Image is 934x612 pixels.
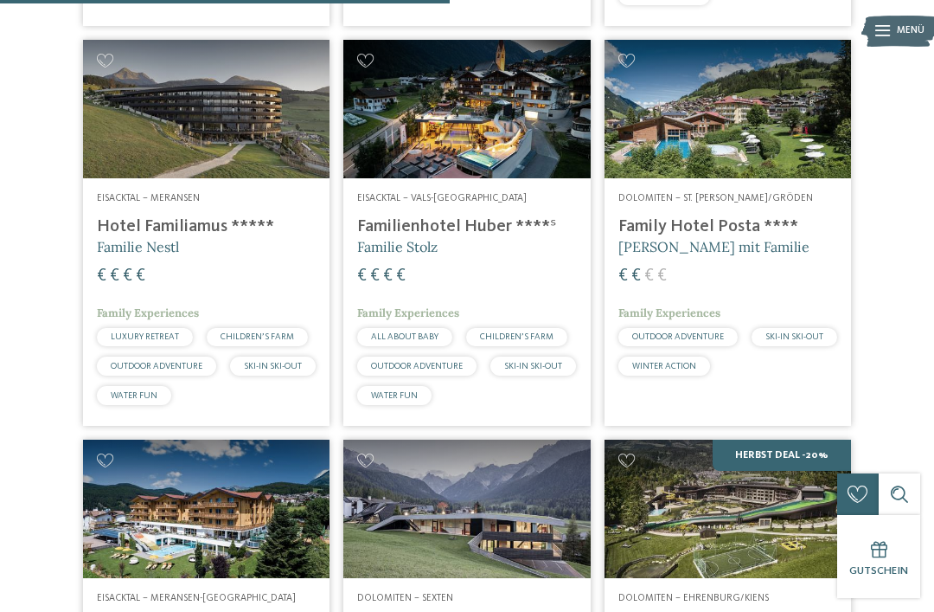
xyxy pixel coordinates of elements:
[605,440,851,578] img: Familienhotels gesucht? Hier findet ihr die besten!
[631,267,641,285] span: €
[357,238,438,255] span: Familie Stolz
[97,193,200,203] span: Eisacktal – Meransen
[618,267,628,285] span: €
[136,267,145,285] span: €
[632,362,696,370] span: WINTER ACTION
[383,267,393,285] span: €
[111,391,157,400] span: WATER FUN
[371,391,418,400] span: WATER FUN
[504,362,562,370] span: SKI-IN SKI-OUT
[83,40,329,178] img: Familienhotels gesucht? Hier findet ihr die besten!
[849,565,908,577] span: Gutschein
[83,40,329,426] a: Familienhotels gesucht? Hier findet ihr die besten! Eisacktal – Meransen Hotel Familiamus ***** F...
[618,193,813,203] span: Dolomiten – St. [PERSON_NAME]/Gröden
[357,267,367,285] span: €
[357,193,527,203] span: Eisacktal – Vals-[GEOGRAPHIC_DATA]
[605,40,851,178] img: Familienhotels gesucht? Hier findet ihr die besten!
[244,362,302,370] span: SKI-IN SKI-OUT
[221,332,294,341] span: CHILDREN’S FARM
[396,267,406,285] span: €
[371,362,463,370] span: OUTDOOR ADVENTURE
[357,216,576,237] h4: Familienhotel Huber ****ˢ
[644,267,654,285] span: €
[765,332,823,341] span: SKI-IN SKI-OUT
[618,593,769,603] span: Dolomiten – Ehrenburg/Kiens
[357,593,453,603] span: Dolomiten – Sexten
[343,40,590,426] a: Familienhotels gesucht? Hier findet ihr die besten! Eisacktal – Vals-[GEOGRAPHIC_DATA] Familienho...
[97,267,106,285] span: €
[480,332,553,341] span: CHILDREN’S FARM
[343,40,590,178] img: Familienhotels gesucht? Hier findet ihr die besten!
[110,267,119,285] span: €
[370,267,380,285] span: €
[111,332,179,341] span: LUXURY RETREAT
[83,440,329,578] img: Family Home Alpenhof ****
[343,440,590,578] img: Family Resort Rainer ****ˢ
[371,332,438,341] span: ALL ABOUT BABY
[618,238,809,255] span: [PERSON_NAME] mit Familie
[97,593,296,603] span: Eisacktal – Meransen-[GEOGRAPHIC_DATA]
[97,306,199,320] span: Family Experiences
[111,362,202,370] span: OUTDOOR ADVENTURE
[618,306,720,320] span: Family Experiences
[97,238,179,255] span: Familie Nestl
[605,40,851,426] a: Familienhotels gesucht? Hier findet ihr die besten! Dolomiten – St. [PERSON_NAME]/Gröden Family H...
[123,267,132,285] span: €
[357,306,459,320] span: Family Experiences
[657,267,667,285] span: €
[632,332,724,341] span: OUTDOOR ADVENTURE
[837,515,920,598] a: Gutschein
[618,216,837,237] h4: Family Hotel Posta ****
